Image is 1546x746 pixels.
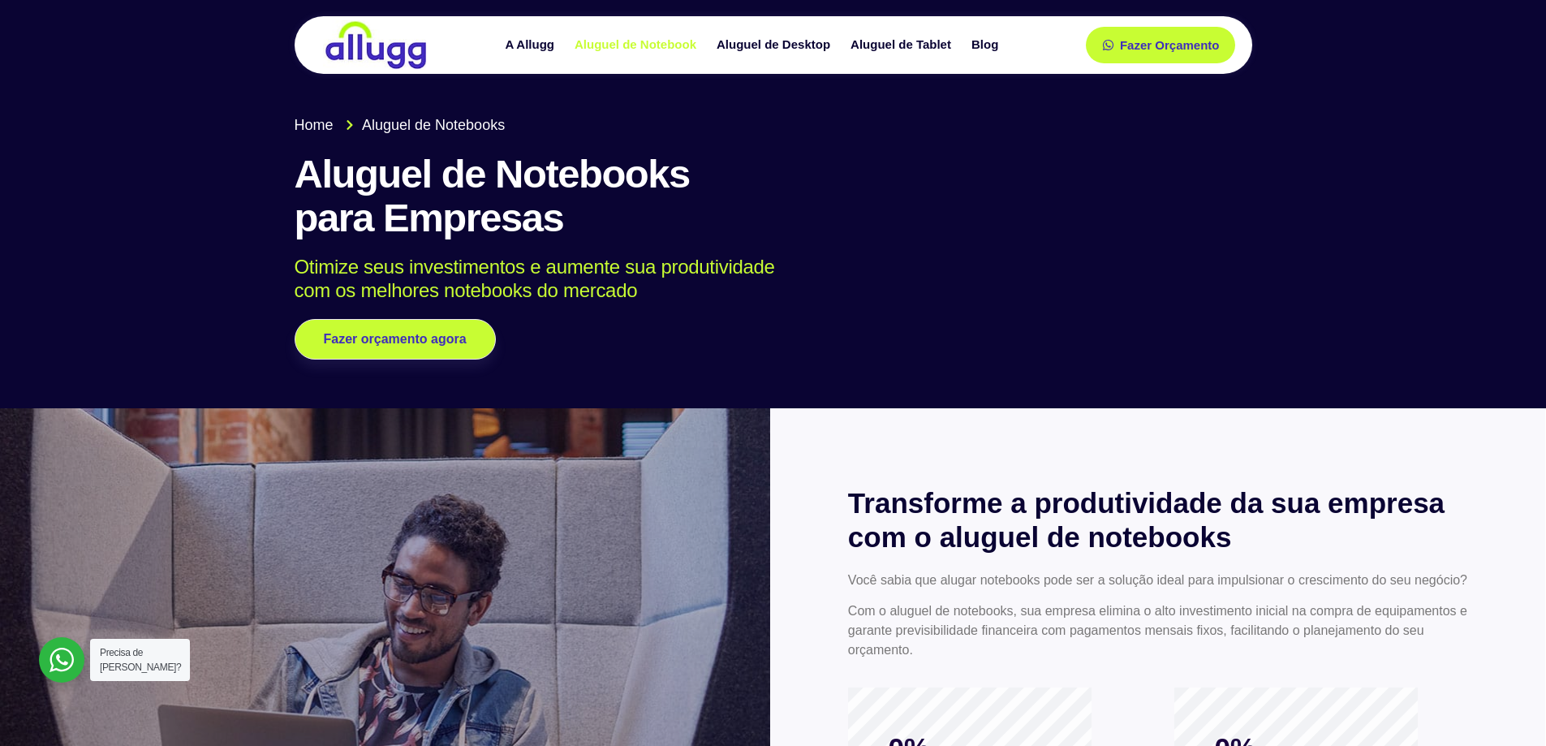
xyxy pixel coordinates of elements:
[358,114,505,136] span: Aluguel de Notebooks
[1086,27,1236,63] a: Fazer Orçamento
[708,31,842,59] a: Aluguel de Desktop
[848,571,1468,590] p: Você sabia que alugar notebooks pode ser a solução ideal para impulsionar o crescimento do seu ne...
[848,602,1468,660] p: Com o aluguel de notebooks, sua empresa elimina o alto investimento inicial na compra de equipame...
[100,647,181,673] span: Precisa de [PERSON_NAME]?
[295,319,496,360] a: Fazer orçamento agora
[295,256,1229,303] p: Otimize seus investimentos e aumente sua produtividade com os melhores notebooks do mercado
[323,20,428,70] img: locação de TI é Allugg
[566,31,708,59] a: Aluguel de Notebook
[1120,39,1220,51] span: Fazer Orçamento
[497,31,566,59] a: A Allugg
[842,31,963,59] a: Aluguel de Tablet
[963,31,1010,59] a: Blog
[848,486,1468,554] h2: Transforme a produtividade da sua empresa com o aluguel de notebooks
[295,153,1252,240] h1: Aluguel de Notebooks para Empresas
[295,114,334,136] span: Home
[324,333,467,346] span: Fazer orçamento agora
